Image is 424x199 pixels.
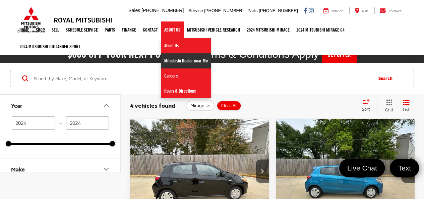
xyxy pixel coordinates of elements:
a: 2024 Mitsubishi Mirage G4 [293,21,348,38]
button: Next image [256,159,269,183]
span: — [57,120,64,126]
div: Make [102,165,110,173]
a: Live Chat [339,159,385,177]
a: 2024 Mitsubishi Mirage [243,21,293,38]
span: Service [188,8,203,13]
span: [PHONE_NUMBER] [141,8,184,13]
a: Schedule Service: Opens in a new tab [62,21,101,38]
span: Clear All [221,103,237,108]
button: Search [372,70,402,87]
button: Grid View [377,99,398,113]
img: Mitsubishi [16,7,46,33]
a: Text [390,159,419,177]
input: maximum [66,116,109,130]
span: Map [362,10,368,13]
span: [PHONE_NUMBER] [259,8,298,13]
div: Year [11,102,22,109]
button: Clear All [217,101,241,111]
span: Mirage [190,103,204,108]
a: Careers [161,68,211,84]
button: YearYear [0,95,121,116]
h3: Royal Mitsubishi [54,16,112,23]
a: Mitsubishi Dealer near Me [161,53,211,68]
a: Instagram: Click to visit our Instagram page [309,8,314,13]
span: Service [331,10,343,13]
a: Parts: Opens in a new tab [101,21,118,38]
h2: $500 off your next purchase! [67,49,194,59]
span: Contact [388,10,401,13]
a: About Us [161,21,184,38]
span: Parts [247,8,257,13]
a: Home [16,21,33,38]
input: Search by Make, Model, or Keyword [33,70,372,87]
a: Map [349,7,373,14]
a: Contact [374,7,407,14]
button: MakeMake [0,158,121,180]
a: Contact [139,21,161,38]
a: Finance [118,21,139,38]
a: Hours & Directions [161,84,211,98]
span: Sales [128,8,140,13]
span: List [403,107,410,112]
div: Make [11,166,25,172]
a: About Us [161,38,211,53]
a: Shop [33,21,48,38]
button: remove Mirage [186,101,215,111]
a: Service [318,7,348,14]
a: Mitsubishi Vehicle Research [184,21,243,38]
span: Grid [385,107,393,113]
a: 2024 Mitsubishi Outlander SPORT [16,38,83,55]
a: Facebook: Click to visit our Facebook page [304,8,307,13]
span: Sort [362,107,370,111]
div: Year [102,101,110,109]
input: minimum [12,116,55,130]
span: Text [395,163,414,172]
span: Live Chat [344,163,380,172]
span: [PHONE_NUMBER] [204,8,243,13]
span: 4 vehicles found [130,102,175,109]
button: List View [398,99,415,113]
button: Select sort value [359,99,377,112]
a: Sell [48,21,62,38]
